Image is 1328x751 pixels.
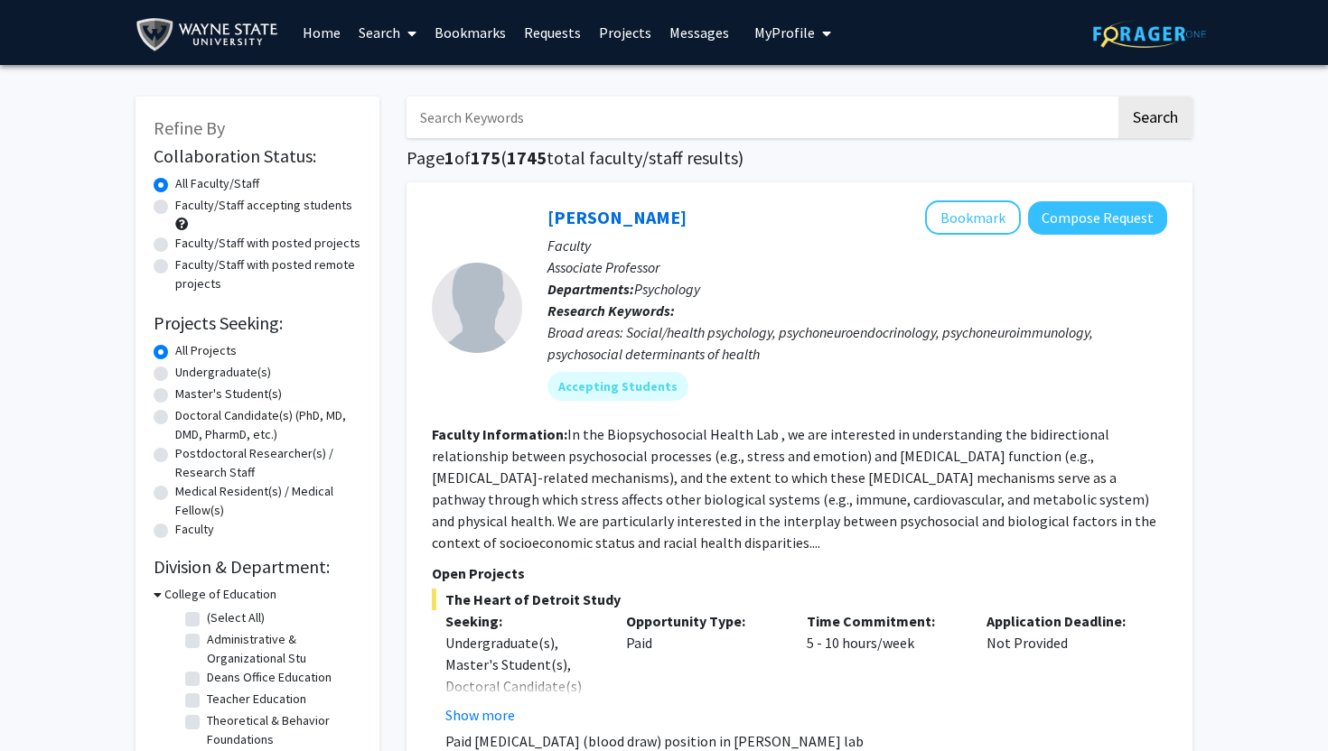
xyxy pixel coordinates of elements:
[175,482,361,520] label: Medical Resident(s) / Medical Fellow(s)
[807,610,960,632] p: Time Commitment:
[207,608,265,627] label: (Select All)
[1093,20,1206,48] img: ForagerOne Logo
[207,668,332,687] label: Deans Office Education
[590,1,660,64] a: Projects
[547,280,634,298] b: Departments:
[154,312,361,334] h2: Projects Seeking:
[207,711,357,749] label: Theoretical & Behavior Foundations
[987,610,1140,632] p: Application Deadline:
[445,732,864,750] span: Paid [MEDICAL_DATA] (blood draw) position in [PERSON_NAME] lab
[350,1,426,64] a: Search
[973,610,1154,726] div: Not Provided
[407,97,1116,138] input: Search Keywords
[207,690,306,709] label: Teacher Education
[515,1,590,64] a: Requests
[175,406,361,444] label: Doctoral Candidate(s) (PhD, MD, DMD, PharmD, etc.)
[154,116,225,139] span: Refine By
[432,589,1167,610] span: The Heart of Detroit Study
[294,1,350,64] a: Home
[432,425,567,443] b: Faculty Information:
[925,200,1021,235] button: Add Samuele Zilioli to Bookmarks
[175,174,259,193] label: All Faculty/Staff
[175,520,214,539] label: Faculty
[507,146,547,169] span: 1745
[660,1,738,64] a: Messages
[471,146,500,169] span: 175
[1028,201,1167,235] button: Compose Request to Samuele Zilioli
[432,562,1167,584] p: Open Projects
[547,372,688,401] mat-chip: Accepting Students
[754,23,815,42] span: My Profile
[445,704,515,726] button: Show more
[626,610,780,632] p: Opportunity Type:
[444,146,454,169] span: 1
[175,255,361,293] label: Faculty/Staff with posted remote projects
[407,147,1192,169] h1: Page of ( total faculty/staff results)
[175,385,282,403] label: Master's Student(s)
[547,301,675,320] b: Research Keywords:
[613,610,793,726] div: Paid
[136,14,286,55] img: Wayne State University Logo
[547,235,1167,256] p: Faculty
[426,1,515,64] a: Bookmarks
[175,363,271,382] label: Undergraduate(s)
[432,425,1156,552] fg-read-more: In the Biopsychosocial Health Lab , we are interested in understanding the bidirectional relation...
[634,280,700,298] span: Psychology
[175,196,352,215] label: Faculty/Staff accepting students
[547,206,687,228] a: [PERSON_NAME]
[175,234,360,253] label: Faculty/Staff with posted projects
[154,145,361,167] h2: Collaboration Status:
[154,556,361,578] h2: Division & Department:
[547,321,1167,365] div: Broad areas: Social/health psychology, psychoneuroendocrinology, psychoneuroimmunology, psychosoc...
[793,610,974,726] div: 5 - 10 hours/week
[547,256,1167,278] p: Associate Professor
[207,630,357,668] label: Administrative & Organizational Stu
[175,341,237,360] label: All Projects
[175,444,361,482] label: Postdoctoral Researcher(s) / Research Staff
[1118,97,1192,138] button: Search
[445,632,599,740] div: Undergraduate(s), Master's Student(s), Doctoral Candidate(s) (PhD, MD, DMD, PharmD, etc.)
[14,670,77,737] iframe: Chat
[445,610,599,632] p: Seeking:
[164,585,276,604] h3: College of Education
